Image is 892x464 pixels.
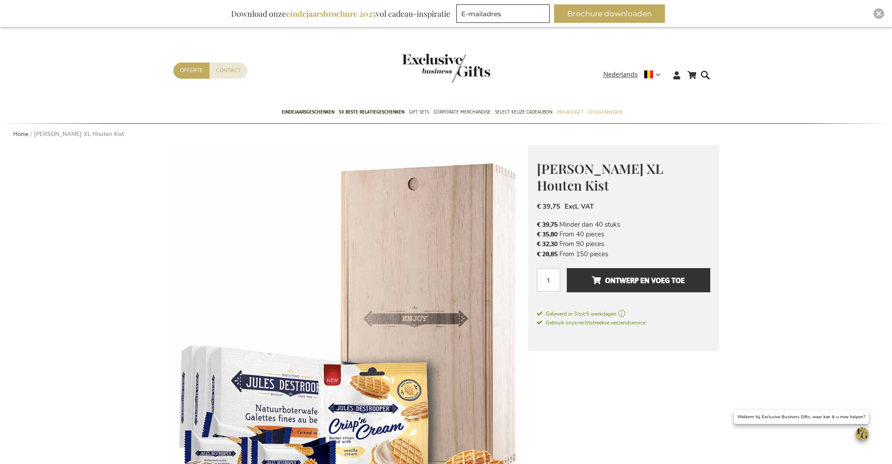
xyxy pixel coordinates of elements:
[286,8,376,19] b: eindejaarsbrochure 2025
[537,268,560,291] input: Aantal
[537,250,558,258] span: € 28,85
[34,130,124,138] strong: [PERSON_NAME] XL Houten Kist
[565,202,594,211] span: Excl. VAT
[13,130,29,138] a: Home
[433,107,491,117] span: Corporate Merchandise
[537,230,558,239] span: € 35,80
[456,4,550,23] input: E-mailadres
[173,63,209,79] a: Offerte
[282,107,334,117] span: Eindejaarsgeschenken
[537,310,710,318] a: Geleverd in 3 tot 5 werkdagen
[227,4,454,23] div: Download onze vol cadeau-inspiratie
[874,8,884,19] div: Close
[603,70,638,80] span: Nederlands
[557,107,583,117] span: Per Budget
[537,229,710,239] li: From 40 pieces
[567,268,710,292] button: Ontwerp en voeg toe
[876,11,881,16] img: Close
[554,4,665,23] button: Brochure downloaden
[537,239,710,249] li: From 90 pieces
[409,107,429,117] span: Gift Sets
[456,4,552,26] form: marketing offers and promotions
[537,202,560,211] span: € 39,75
[592,273,685,287] span: Ontwerp en voeg toe
[537,220,710,229] li: Minder dan 40 stuks
[209,63,247,79] a: Contact
[537,221,558,229] span: € 39,75
[587,107,622,117] span: Gelegenheden
[537,249,710,259] li: From 150 pieces
[402,54,490,83] img: Exclusive Business gifts logo
[537,240,558,248] span: € 32,30
[537,318,646,327] a: Gebruik onze rechtstreekse verzendservice
[537,319,646,326] span: Gebruik onze rechtstreekse verzendservice
[339,107,404,117] span: 50 beste relatiegeschenken
[495,107,552,117] span: Select Keuze Cadeaubon
[537,160,663,195] span: [PERSON_NAME] XL Houten Kist
[402,54,446,83] a: store logo
[603,70,666,80] div: Nederlands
